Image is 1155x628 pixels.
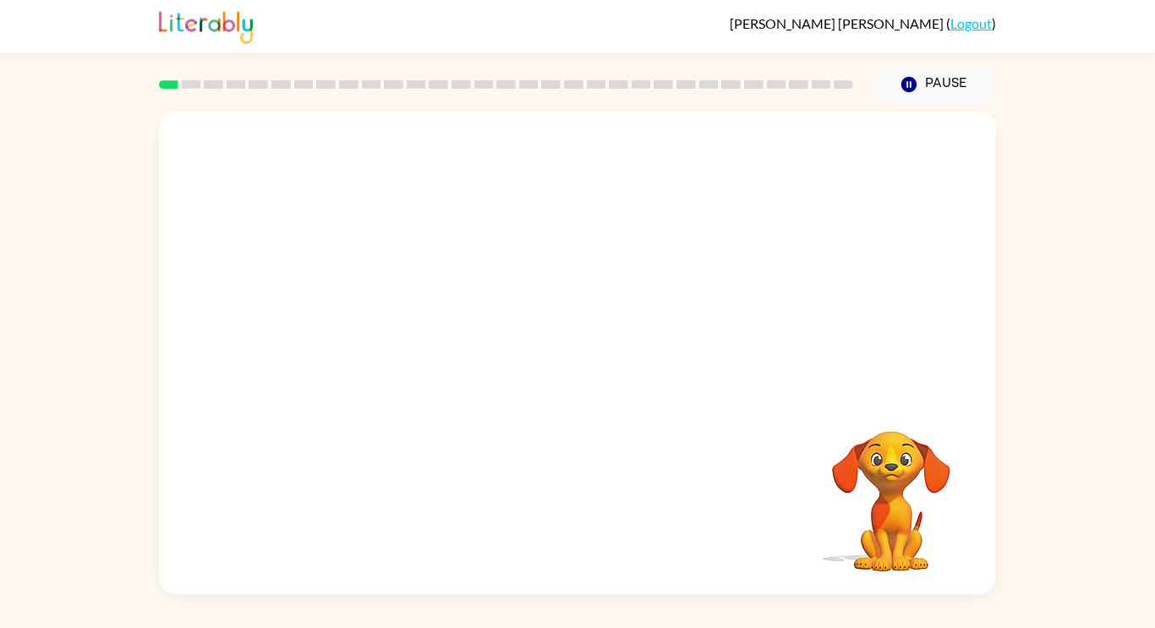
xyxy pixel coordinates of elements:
a: Logout [950,15,992,31]
div: ( ) [730,15,996,31]
img: Literably [159,7,253,44]
span: [PERSON_NAME] [PERSON_NAME] [730,15,946,31]
video: Your browser must support playing .mp4 files to use Literably. Please try using another browser. [807,405,976,574]
button: Pause [873,65,996,104]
